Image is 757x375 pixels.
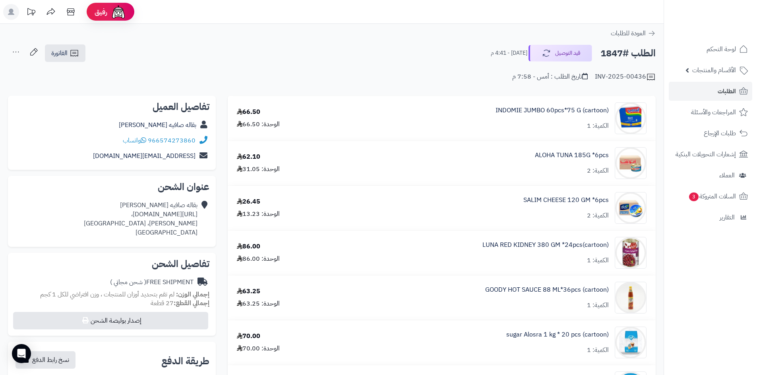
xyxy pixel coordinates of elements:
span: لوحة التحكم [707,44,736,55]
img: 1747287519-Screenshot%202025-05-15%20083356-90x90.jpg [615,147,646,179]
div: 70.00 [237,332,260,341]
a: بقاله صافيه [PERSON_NAME] [119,120,196,130]
span: السلات المتروكة [688,191,736,202]
small: [DATE] - 4:41 م [491,49,527,57]
h2: تفاصيل الشحن [14,259,209,269]
a: GOODY HOT SAUCE 88 ML*36pcs (cartoon) [485,285,609,294]
div: الكمية: 1 [587,121,609,131]
a: الطلبات [669,82,752,101]
div: الوحدة: 66.50 [237,120,280,129]
div: الوحدة: 70.00 [237,344,280,353]
strong: إجمالي القطع: [174,298,209,308]
a: لوحة التحكم [669,40,752,59]
a: طلبات الإرجاع [669,124,752,143]
h2: تفاصيل العميل [14,102,209,112]
div: الكمية: 1 [587,301,609,310]
a: INDOMIE JUMBO 60pcs*75 G (cartoon) [496,106,609,115]
a: ALOHA TUNA 185G *6pcs [535,151,609,160]
img: logo-2.png [703,21,749,38]
a: المراجعات والأسئلة [669,103,752,122]
a: SALIM CHEESE 120 GM *6pcs [523,196,609,205]
a: العودة للطلبات [611,29,656,38]
span: إشعارات التحويلات البنكية [676,149,736,160]
div: 26.45 [237,197,260,206]
a: العملاء [669,166,752,185]
a: sugar Alosra 1 kg * 20 pcs (cartoon) [506,330,609,339]
span: رفيق [95,7,107,17]
img: 1747334558-71Q86U8nwyL._AC_SL1500-90x90.jpg [615,237,646,269]
img: 1747337444-q0IJrqtyTeRBN3B1jxoMdoK1lZhQmUYL-90x90.jpg [615,282,646,313]
div: FREE SHIPMENT [110,278,194,287]
div: الكمية: 1 [587,256,609,265]
span: العودة للطلبات [611,29,646,38]
a: 966574273860 [148,136,196,145]
div: 62.10 [237,152,260,162]
div: الكمية: 1 [587,346,609,355]
img: ai-face.png [110,4,126,20]
a: تحديثات المنصة [21,4,41,22]
a: [EMAIL_ADDRESS][DOMAIN_NAME] [93,151,196,161]
div: الوحدة: 13.23 [237,210,280,219]
h2: عنوان الشحن [14,182,209,192]
div: بقاله صافيه [PERSON_NAME] [URL][DOMAIN_NAME]، [PERSON_NAME]، [GEOGRAPHIC_DATA] [GEOGRAPHIC_DATA] [84,201,197,237]
div: الوحدة: 63.25 [237,299,280,308]
a: إشعارات التحويلات البنكية [669,145,752,164]
h2: الطلب #1847 [600,45,656,62]
a: الفاتورة [45,44,85,62]
span: لم تقم بتحديد أوزان للمنتجات ، وزن افتراضي للكل 1 كجم [40,290,174,299]
span: الطلبات [718,86,736,97]
span: المراجعات والأسئلة [691,107,736,118]
div: 86.00 [237,242,260,251]
h2: طريقة الدفع [161,356,209,366]
strong: إجمالي الوزن: [176,290,209,299]
button: إصدار بوليصة الشحن [13,312,208,329]
button: قيد التوصيل [529,45,592,62]
a: واتساب [123,136,146,145]
span: الأقسام والمنتجات [692,65,736,76]
div: الوحدة: 86.00 [237,254,280,263]
button: نسخ رابط الدفع [15,351,76,369]
div: Open Intercom Messenger [12,344,31,363]
span: نسخ رابط الدفع [32,355,69,365]
span: طلبات الإرجاع [704,128,736,139]
a: السلات المتروكة3 [669,187,752,206]
span: العملاء [719,170,735,181]
div: الوحدة: 31.05 [237,165,280,174]
div: تاريخ الطلب : أمس - 7:58 م [512,72,588,81]
div: الكمية: 2 [587,211,609,220]
div: 66.50 [237,108,260,117]
div: الكمية: 2 [587,166,609,175]
a: التقارير [669,208,752,227]
img: 1747283225-Screenshot%202025-05-15%20072245-90x90.jpg [615,102,646,134]
div: INV-2025-00436 [595,72,656,82]
small: 27 قطعة [151,298,209,308]
span: ( شحن مجاني ) [110,277,146,287]
img: 1747422643-H9NtV8ZjzdFc2NGcwko8EIkc2J63vLRu-90x90.jpg [615,327,646,358]
a: LUNA RED KIDNEY 380 GM *24pcs(cartoon) [482,240,609,250]
img: 1747327882-Screenshot%202025-05-15%20194829-90x90.jpg [615,192,646,224]
div: 63.25 [237,287,260,296]
span: الفاتورة [51,48,68,58]
span: 3 [689,192,699,201]
span: التقارير [720,212,735,223]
